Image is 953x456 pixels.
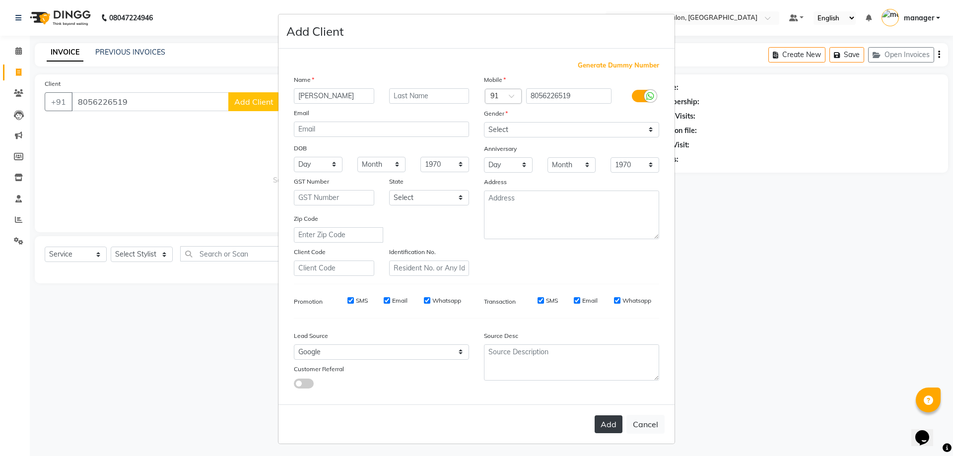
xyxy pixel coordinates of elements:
[582,296,598,305] label: Email
[526,88,612,104] input: Mobile
[432,296,461,305] label: Whatsapp
[389,88,470,104] input: Last Name
[622,296,651,305] label: Whatsapp
[595,415,622,433] button: Add
[294,248,326,257] label: Client Code
[484,144,517,153] label: Anniversary
[294,88,374,104] input: First Name
[294,297,323,306] label: Promotion
[484,331,518,340] label: Source Desc
[294,214,318,223] label: Zip Code
[546,296,558,305] label: SMS
[389,261,470,276] input: Resident No. or Any Id
[578,61,659,70] span: Generate Dummy Number
[911,416,943,446] iframe: chat widget
[294,109,309,118] label: Email
[294,190,374,205] input: GST Number
[356,296,368,305] label: SMS
[294,331,328,340] label: Lead Source
[294,177,329,186] label: GST Number
[389,248,436,257] label: Identification No.
[389,177,404,186] label: State
[286,22,343,40] h4: Add Client
[294,227,383,243] input: Enter Zip Code
[626,415,665,434] button: Cancel
[294,122,469,137] input: Email
[484,297,516,306] label: Transaction
[294,365,344,374] label: Customer Referral
[484,178,507,187] label: Address
[294,261,374,276] input: Client Code
[484,109,508,118] label: Gender
[484,75,506,84] label: Mobile
[294,75,314,84] label: Name
[392,296,408,305] label: Email
[294,144,307,153] label: DOB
